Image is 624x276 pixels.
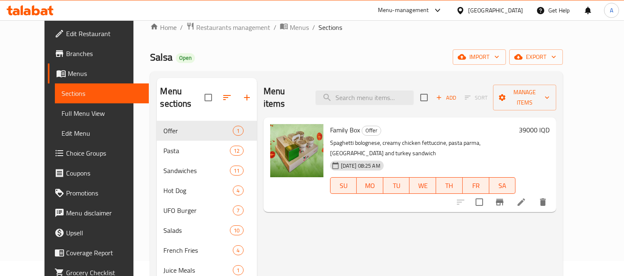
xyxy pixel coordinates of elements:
div: Offer1 [157,121,257,141]
span: Offer [362,126,381,135]
span: Menus [68,68,142,78]
span: 12 [230,147,243,155]
a: Full Menu View [55,103,149,123]
span: FR [466,180,486,192]
span: Coupons [66,168,142,178]
span: Pasta [163,146,230,156]
h2: Menu sections [160,85,204,110]
h2: Menu items [264,85,306,110]
span: Sandwiches [163,166,230,176]
span: 10 [230,227,243,234]
span: Restaurants management [196,22,270,32]
div: items [233,126,243,136]
span: SU [334,180,354,192]
span: Add item [433,91,459,104]
span: Branches [66,49,142,59]
button: Branch-specific-item [490,192,510,212]
a: Edit menu item [516,197,526,207]
button: FR [463,177,489,194]
div: UFO Burger7 [157,200,257,220]
span: import [459,52,499,62]
div: items [233,245,243,255]
span: Family Box [330,124,360,136]
div: Menu-management [378,5,429,15]
a: Edit Restaurant [48,24,149,44]
div: items [230,146,243,156]
li: / [312,22,315,32]
span: A [610,6,613,15]
div: items [230,225,243,235]
span: Edit Restaurant [66,29,142,39]
span: 7 [233,207,243,215]
nav: breadcrumb [150,22,563,33]
span: Sections [318,22,342,32]
div: Salads10 [157,220,257,240]
span: Manage items [500,87,550,108]
button: Add section [237,88,257,107]
span: Salads [163,225,230,235]
span: Sort sections [217,88,237,107]
h6: 39000 IQD [519,124,550,136]
input: search [316,90,414,105]
span: Promotions [66,188,142,198]
div: Offer [362,126,381,136]
a: Branches [48,44,149,64]
button: TH [436,177,463,194]
button: Manage items [493,85,556,110]
a: Coverage Report [48,243,149,263]
button: SU [330,177,357,194]
span: Edit Menu [62,128,142,138]
div: French Fries4 [157,240,257,260]
button: Add [433,91,459,104]
span: Select to update [471,193,488,211]
div: Pasta12 [157,141,257,161]
button: TU [383,177,410,194]
span: Open [176,54,195,61]
div: items [233,186,243,195]
span: UFO Burger [163,205,233,215]
li: / [180,22,183,32]
a: Choice Groups [48,143,149,163]
span: 4 [233,247,243,254]
span: Menu disclaimer [66,208,142,218]
div: items [233,265,243,275]
span: Hot Dog [163,186,233,195]
div: Sandwiches11 [157,161,257,181]
button: WE [409,177,436,194]
button: MO [357,177,383,194]
a: Menus [48,64,149,83]
span: Upsell [66,228,142,238]
span: French Fries [163,245,233,255]
span: 4 [233,187,243,195]
span: WE [413,180,433,192]
a: Menu disclaimer [48,203,149,223]
button: SA [489,177,516,194]
button: export [509,49,563,65]
span: Offer [163,126,233,136]
span: Menus [290,22,309,32]
span: MO [360,180,380,192]
span: SA [493,180,513,192]
a: Edit Menu [55,123,149,143]
span: 11 [230,167,243,175]
span: Full Menu View [62,108,142,118]
span: [DATE] 08:25 AM [338,162,384,170]
span: Juice Meals [163,265,233,275]
div: [GEOGRAPHIC_DATA] [468,6,523,15]
div: Open [176,53,195,63]
div: items [233,205,243,215]
li: / [274,22,276,32]
a: Home [150,22,177,32]
img: Family Box [270,124,323,177]
a: Sections [55,83,149,103]
span: Select section first [459,91,493,104]
span: Salsa [150,48,173,66]
p: Spaghetti bolognese, creamy chicken fettuccine, pasta parma, [GEOGRAPHIC_DATA] and turkey sandwich [330,138,516,159]
span: Add [435,93,457,103]
span: Select all sections [200,89,217,106]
